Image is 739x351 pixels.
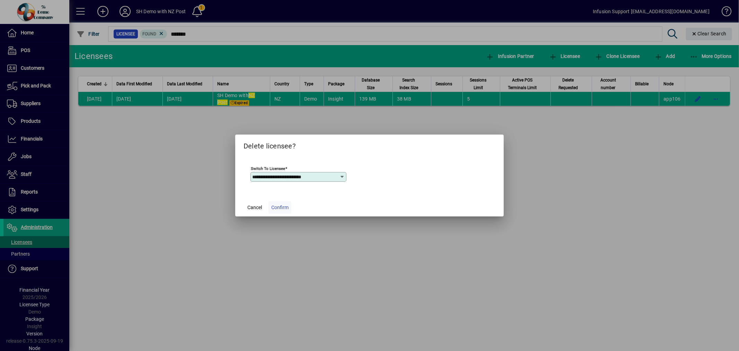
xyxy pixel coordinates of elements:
[244,201,266,214] button: Cancel
[235,135,504,155] h2: Delete licensee?
[269,201,291,214] button: Confirm
[247,204,262,211] span: Cancel
[251,166,285,171] mat-label: Switch to licensee
[271,204,289,211] span: Confirm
